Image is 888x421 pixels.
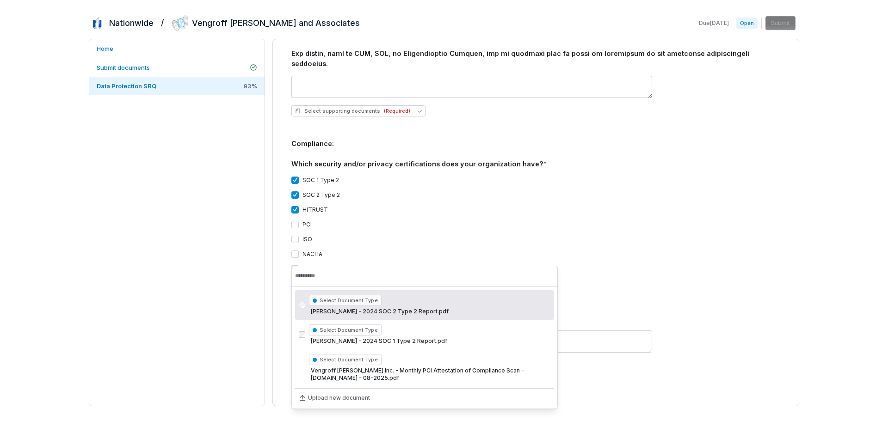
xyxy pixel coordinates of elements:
[302,191,340,199] label: SOC 2 Type 2
[309,324,382,336] span: Select Document Type
[244,82,257,90] span: 93 %
[699,19,729,27] span: Due [DATE]
[97,64,150,71] span: Submit documents
[295,108,410,115] span: Select supporting documents
[291,139,780,169] div: Compliance: Which security and/or privacy certifications does your organization have?
[309,295,382,306] span: Select Document Type
[309,337,550,345] span: [PERSON_NAME] - 2024 SOC 1 Type 2 Report.pdf
[384,108,410,115] span: (Required)
[309,308,550,315] span: [PERSON_NAME] - 2024 SOC 2 Type 2 Report.pdf
[291,287,558,409] div: Suggestions
[309,354,382,365] span: Select Document Type
[302,250,322,258] label: NACHA
[302,265,318,273] label: Other
[309,367,550,382] span: Vengroff [PERSON_NAME] Inc. - Monthly PCI Attestation of Compliance Scan - [DOMAIN_NAME] - 08-202...
[89,77,265,95] a: Data Protection SRQ93%
[308,394,370,402] span: Upload new document
[192,17,360,29] h2: Vengroff [PERSON_NAME] and Associates
[302,221,312,228] label: PCI
[302,206,328,214] label: HITRUST
[302,236,312,243] label: ISO
[89,39,265,58] a: Home
[161,15,164,29] h2: /
[736,18,758,29] span: Open
[89,58,265,77] a: Submit documents
[302,177,339,184] label: SOC 1 Type 2
[109,17,154,29] h2: Nationwide
[97,82,156,90] span: Data Protection SRQ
